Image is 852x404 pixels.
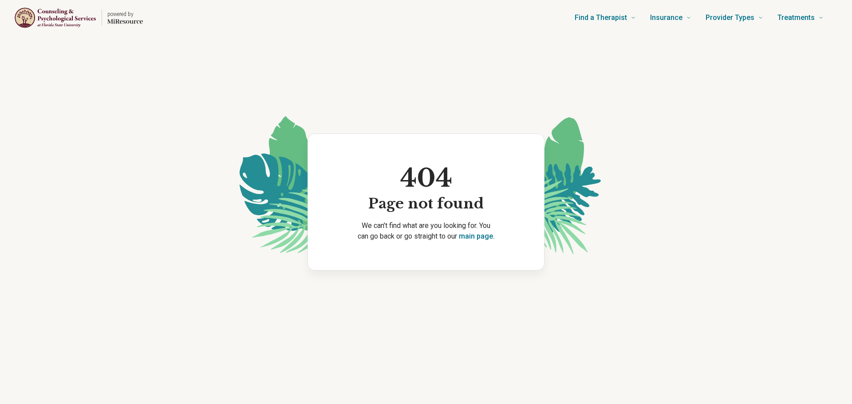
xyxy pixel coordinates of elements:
[14,4,143,32] a: Home page
[368,195,484,213] span: Page not found
[459,232,495,240] a: main page.
[107,11,143,18] p: powered by
[322,220,530,242] p: We can’t find what are you looking for. You can go back or go straight to our
[575,12,627,24] span: Find a Therapist
[368,162,484,195] span: 404
[706,12,754,24] span: Provider Types
[777,12,815,24] span: Treatments
[650,12,682,24] span: Insurance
